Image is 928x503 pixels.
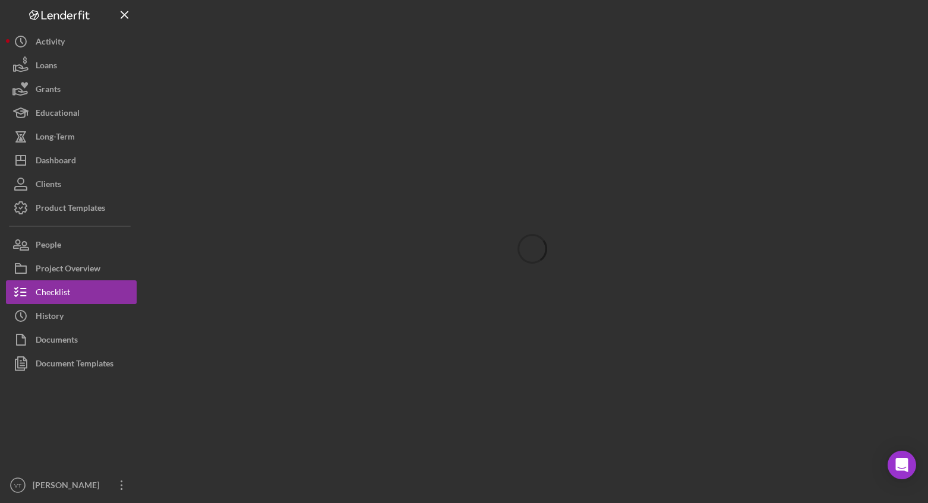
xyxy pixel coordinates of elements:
button: Product Templates [6,196,137,220]
div: Dashboard [36,148,76,175]
div: Loans [36,53,57,80]
div: Open Intercom Messenger [888,451,916,479]
div: People [36,233,61,260]
button: Educational [6,101,137,125]
div: Grants [36,77,61,104]
div: Long-Term [36,125,75,151]
div: Document Templates [36,352,113,378]
div: History [36,304,64,331]
button: Dashboard [6,148,137,172]
div: Clients [36,172,61,199]
button: Project Overview [6,257,137,280]
button: Long-Term [6,125,137,148]
div: Project Overview [36,257,100,283]
button: Activity [6,30,137,53]
div: Activity [36,30,65,56]
div: Product Templates [36,196,105,223]
div: Documents [36,328,78,355]
button: Document Templates [6,352,137,375]
text: VT [14,482,21,489]
div: Educational [36,101,80,128]
button: Loans [6,53,137,77]
div: [PERSON_NAME] [30,473,107,500]
button: Grants [6,77,137,101]
button: History [6,304,137,328]
button: People [6,233,137,257]
button: Checklist [6,280,137,304]
button: Documents [6,328,137,352]
button: VT[PERSON_NAME] [6,473,137,497]
div: Checklist [36,280,70,307]
button: Clients [6,172,137,196]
